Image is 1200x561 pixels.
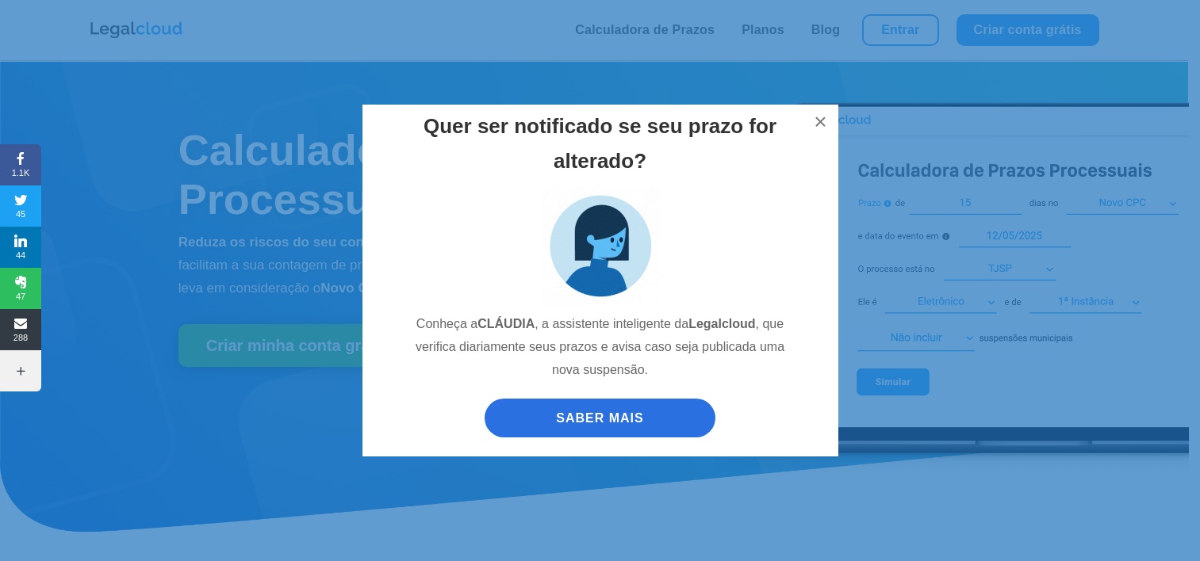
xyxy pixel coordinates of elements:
[406,109,795,186] h2: Quer ser notificado se seu prazo for alterado?
[541,186,660,305] img: claudia_assistente
[803,105,838,139] button: ×
[485,399,715,437] a: SABER MAIS
[477,317,535,330] strong: CLÁUDIA
[688,317,755,330] strong: Legalcloud
[406,313,795,394] p: Conheça a , a assistente inteligente da , que verifica diariamente seus prazos e avisa caso seja ...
